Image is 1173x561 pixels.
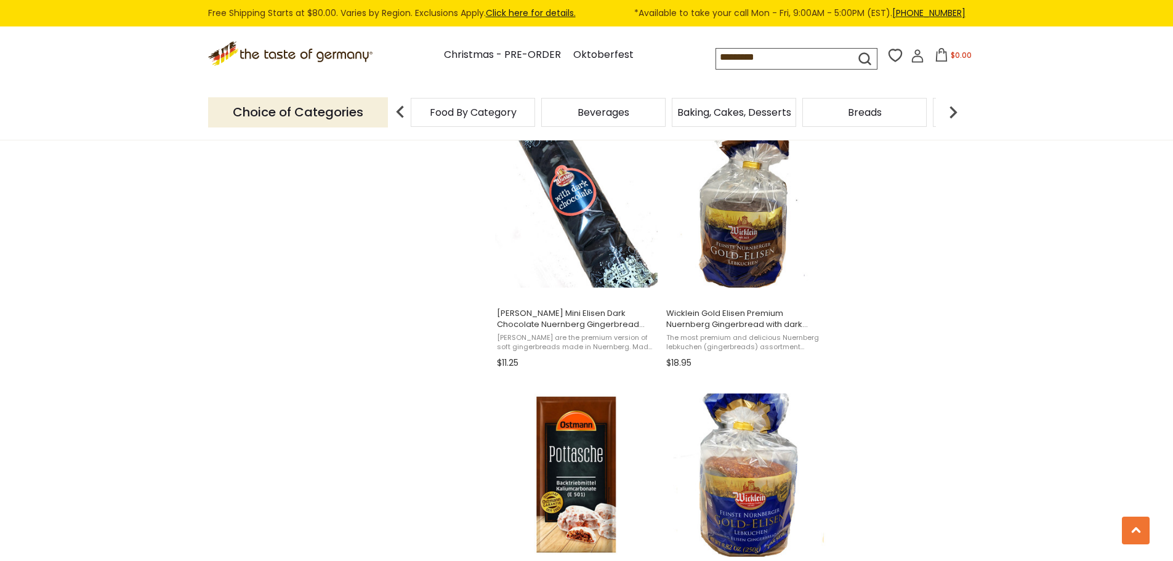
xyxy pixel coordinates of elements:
img: previous arrow [388,100,413,124]
span: [PERSON_NAME] Mini Elisen Dark Chocolate Nuernberg Gingerbread Rounds 5.3oz [497,308,656,330]
a: Breads [848,108,882,117]
button: $0.00 [927,48,979,67]
p: Choice of Categories [208,97,388,127]
a: Christmas - PRE-ORDER [444,47,561,63]
div: Free Shipping Starts at $80.00. Varies by Region. Exclusions Apply. [208,6,965,20]
span: $18.95 [666,357,691,369]
a: Click here for details. [486,7,576,19]
a: Oktoberfest [573,47,634,63]
img: next arrow [941,100,965,124]
span: $11.25 [497,357,518,369]
span: The most premium and delicious Nuernberg lebkuchen (gingerbreads) assortment available for the wi... [666,333,826,352]
a: Wicklein Gold Elisen Premium Nuernberg Gingerbread with dark chocolate 25% nuts 8.8 oz [664,114,828,373]
span: Wicklein Gold Elisen Premium Nuernberg Gingerbread with dark chocolate 25% nuts 8.8 oz [666,308,826,330]
span: $0.00 [951,50,972,60]
span: *Available to take your call Mon - Fri, 9:00AM - 5:00PM (EST). [634,6,965,20]
a: Wicklein Mini Elisen Dark Chocolate Nuernberg Gingerbread Rounds 5.3oz [495,114,658,373]
a: Baking, Cakes, Desserts [677,108,791,117]
span: [PERSON_NAME] are the premium version of soft gingerbreads made in Nuernberg. Made with over 25% ... [497,333,656,352]
a: Beverages [578,108,629,117]
a: [PHONE_NUMBER] [892,7,965,19]
a: Food By Category [430,108,517,117]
